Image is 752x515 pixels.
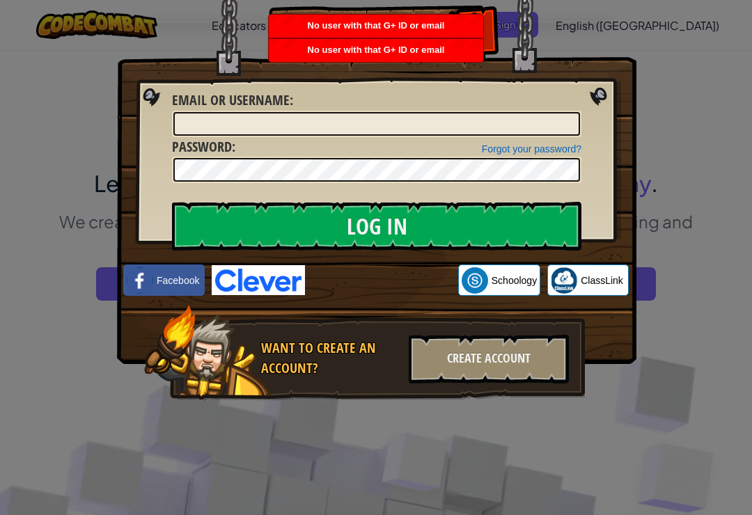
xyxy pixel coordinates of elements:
span: Facebook [157,274,199,287]
label: : [172,90,293,111]
img: schoology.png [462,267,488,294]
div: Sign in with Google. Opens in new tab [312,265,451,296]
div: Want to create an account? [261,338,400,378]
span: Email or Username [172,90,290,109]
img: classlink-logo-small.png [551,267,577,294]
label: : [172,137,235,157]
div: Create Account [409,335,569,383]
span: Password [172,137,232,156]
img: clever-logo-blue.png [212,265,305,295]
span: ClassLink [581,274,623,287]
span: No user with that G+ ID or email [308,20,445,31]
span: Schoology [492,274,537,287]
img: facebook_small.png [127,267,153,294]
input: Log In [172,202,581,251]
a: Forgot your password? [482,143,581,154]
span: No user with that G+ ID or email [308,45,445,55]
iframe: Sign in with Google Button [305,265,458,296]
